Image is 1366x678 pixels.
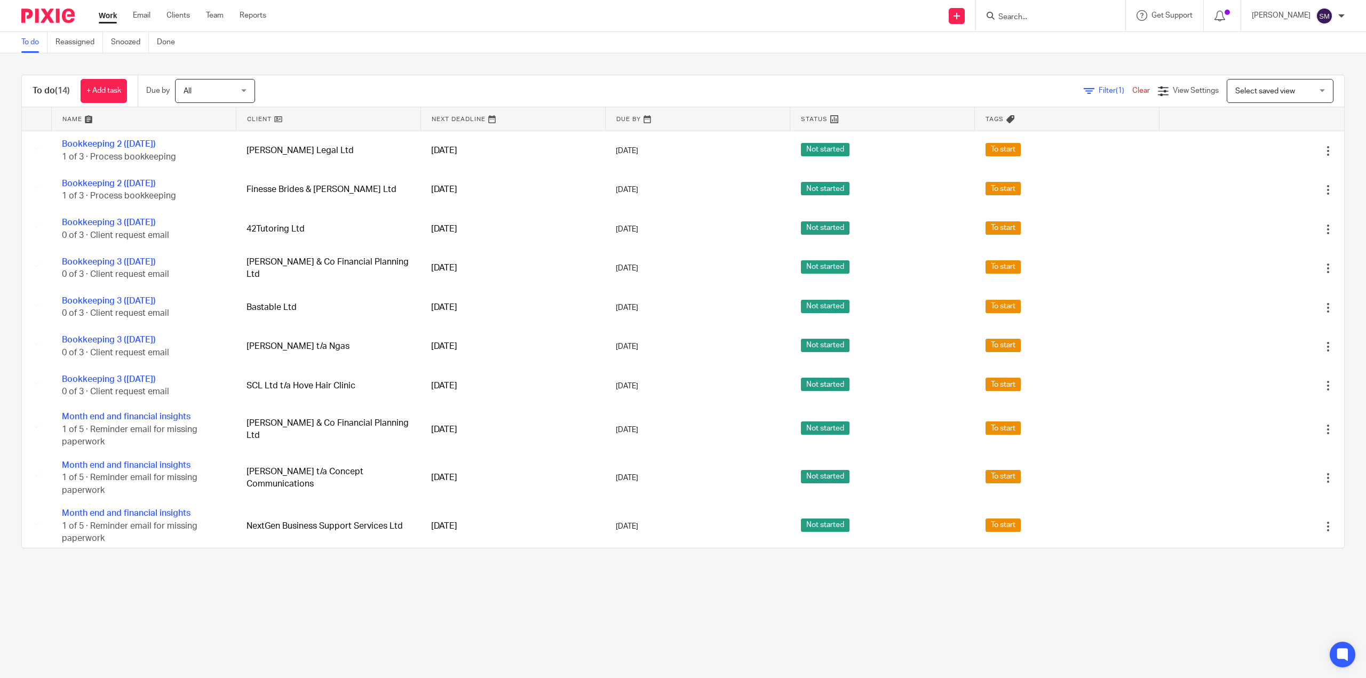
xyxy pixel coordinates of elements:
[801,140,849,153] span: Not started
[616,220,638,227] span: [DATE]
[62,214,141,222] a: Bookkeeping 3 ([DATE])
[62,367,141,374] a: Bookkeeping 3 ([DATE])
[240,10,267,21] a: Reports
[62,226,152,233] span: 0 of 3 · Client request email
[146,85,170,96] p: Due by
[986,330,1021,344] span: To start
[616,334,638,342] span: [DATE]
[236,433,420,471] td: [PERSON_NAME] t/a Concept Communications
[236,472,420,509] td: NextGen Business Support Services Ltd
[420,166,605,204] td: [DATE]
[1316,7,1333,25] img: svg%3E
[1099,87,1132,94] span: Filter
[62,378,152,385] span: 0 of 3 · Client request email
[801,444,849,458] span: Not started
[1116,87,1124,94] span: (1)
[801,178,849,191] span: Not started
[420,319,605,357] td: [DATE]
[62,454,212,461] span: 1 of 5 · Reminder email for missing paperwork
[801,254,849,267] span: Not started
[420,395,605,433] td: [DATE]
[62,177,141,184] a: Bookkeeping 2 ([DATE])
[616,258,638,266] span: [DATE]
[236,357,420,395] td: SCL Ltd t/a Hove Hair Clinic
[986,115,1004,121] span: Tags
[62,264,152,271] span: 0 of 3 · Client request email
[616,296,638,304] span: [DATE]
[62,481,171,489] a: Month end and financial insights
[21,32,47,53] a: To do
[986,521,1021,534] span: To start
[616,411,638,418] span: [DATE]
[801,330,849,344] span: Not started
[236,395,420,433] td: [PERSON_NAME] & Co Financial Planning Ltd
[62,443,171,451] a: Month end and financial insights
[801,216,849,229] span: Not started
[21,9,75,23] img: Pixie
[62,519,171,527] a: Month end and financial insights
[420,548,605,586] td: [DATE]
[62,302,152,309] span: 0 of 3 · Client request email
[420,129,605,166] td: [DATE]
[616,182,638,189] span: [DATE]
[62,530,212,538] span: 1 of 5 · Reminder email for missing paperwork
[55,86,70,95] span: (14)
[986,368,1021,381] span: To start
[420,205,605,243] td: [DATE]
[420,281,605,319] td: [DATE]
[33,85,70,97] h1: To do
[62,405,171,412] a: Month end and financial insights
[616,144,638,151] span: [DATE]
[616,486,638,494] span: [DATE]
[801,406,849,420] span: Not started
[236,243,420,281] td: [PERSON_NAME] & Co Financial Planning Ltd
[986,216,1021,229] span: To start
[1235,87,1295,95] span: Select saved view
[62,492,212,500] span: 1 of 5 · Reminder email for missing paperwork
[986,292,1021,305] span: To start
[62,149,158,157] span: 1 of 3 · Process bookkeeping
[986,140,1021,153] span: To start
[62,416,212,424] span: 1 of 5 · Reminder email for missing paperwork
[1151,12,1193,19] span: Get Support
[801,483,849,496] span: Not started
[236,319,420,357] td: [PERSON_NAME] t/a Ngas
[81,79,127,103] a: + Add task
[236,205,420,243] td: 42Tutoring Ltd
[986,406,1021,420] span: To start
[420,357,605,395] td: [DATE]
[1252,10,1311,21] p: [PERSON_NAME]
[99,10,117,21] a: Work
[616,372,638,380] span: [DATE]
[986,444,1021,458] span: To start
[1173,87,1219,94] span: View Settings
[62,329,141,336] a: Bookkeeping 3 ([DATE])
[62,253,141,260] a: Bookkeeping 3 ([DATE])
[62,291,141,298] a: Bookkeeping 3 ([DATE])
[157,32,183,53] a: Done
[616,449,638,456] span: [DATE]
[801,368,849,381] span: Not started
[236,166,420,204] td: Finesse Brides & [PERSON_NAME] Ltd
[420,472,605,509] td: [DATE]
[986,178,1021,191] span: To start
[111,32,149,53] a: Snoozed
[236,548,420,586] td: The English Indian Ltd
[62,340,152,347] span: 0 of 3 · Client request email
[801,521,849,534] span: Not started
[801,292,849,305] span: Not started
[997,13,1093,22] input: Search
[62,138,141,146] a: Bookkeeping 2 ([DATE])
[207,10,224,21] a: Team
[236,509,420,547] td: Sandwell Home Care 24/7 Ltd
[420,509,605,547] td: [DATE]
[420,433,605,471] td: [DATE]
[616,525,638,532] span: [DATE]
[184,87,192,95] span: All
[986,483,1021,496] span: To start
[236,129,420,166] td: [PERSON_NAME] Legal Ltd
[62,187,158,195] span: 1 of 3 · Process bookkeeping
[55,32,103,53] a: Reassigned
[1132,87,1150,94] a: Clear
[167,10,190,21] a: Clients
